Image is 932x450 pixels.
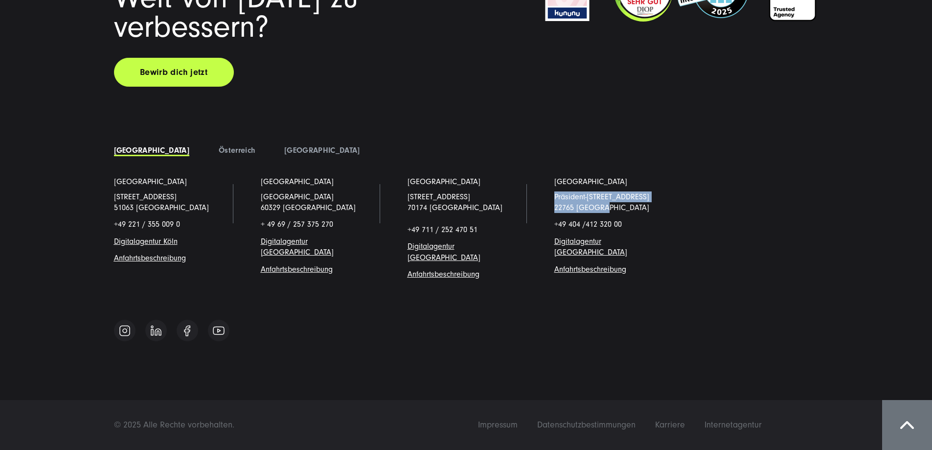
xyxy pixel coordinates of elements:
p: +49 221 / 355 009 0 [114,219,231,230]
a: [GEOGRAPHIC_DATA] [114,146,189,155]
span: + 49 69 / 257 375 270 [261,220,333,229]
span: Datenschutzbestimmungen [537,420,636,430]
a: [STREET_ADDRESS] [114,192,177,201]
span: Karriere [655,420,685,430]
a: Österreich [219,146,255,155]
a: Anfahrtsbeschreibung [114,254,186,262]
a: Bewirb dich jetzt [114,58,234,87]
a: Digitalagentur [GEOGRAPHIC_DATA] [408,242,480,261]
span: Internetagentur [705,420,762,430]
span: [GEOGRAPHIC_DATA] [261,192,334,201]
a: Anfahrtsbeschreibung [408,270,479,279]
a: n [174,237,178,246]
a: Digitalagentur Köl [114,237,174,246]
a: Anfahrtsbeschreibung [554,265,626,274]
span: © 2025 Alle Rechte vorbehalten. [114,420,234,430]
img: Follow us on Youtube [213,326,225,335]
a: Anfahrtsbeschreibun [261,265,328,274]
a: Digitalagentur [GEOGRAPHIC_DATA] [261,237,334,257]
span: g [261,265,333,274]
img: Follow us on Instagram [119,325,131,337]
a: [GEOGRAPHIC_DATA] [261,176,334,187]
a: Digitalagentur [GEOGRAPHIC_DATA] [554,237,627,257]
span: Impressum [478,420,518,430]
span: 412 320 00 [586,220,622,229]
p: Präsident-[STREET_ADDRESS] 22765 [GEOGRAPHIC_DATA] [554,191,672,213]
span: +49 711 / 252 470 51 [408,225,477,234]
span: +49 404 / [554,220,622,229]
img: Follow us on Facebook [184,325,190,336]
a: [STREET_ADDRESS] [408,192,470,201]
a: [GEOGRAPHIC_DATA] [554,176,627,187]
a: [GEOGRAPHIC_DATA] [408,176,480,187]
a: 60329 [GEOGRAPHIC_DATA] [261,203,356,212]
a: 70174 [GEOGRAPHIC_DATA] [408,203,502,212]
a: [GEOGRAPHIC_DATA] [284,146,360,155]
img: Follow us on Linkedin [151,325,161,336]
a: [GEOGRAPHIC_DATA] [114,176,187,187]
a: 51063 [GEOGRAPHIC_DATA] [114,203,209,212]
